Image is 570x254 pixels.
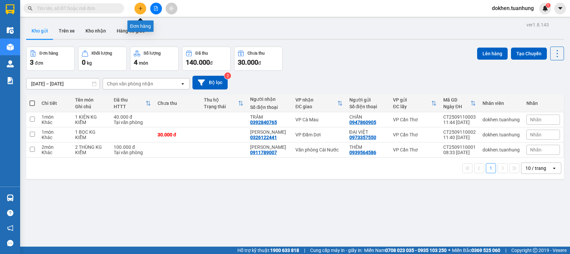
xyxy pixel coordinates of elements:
div: VP Cà Mau [295,117,343,122]
div: THÊM [349,144,386,150]
img: warehouse-icon [7,194,14,201]
div: 100.000 đ [114,144,151,150]
span: 140.000 [186,58,210,66]
sup: 1 [546,3,551,8]
div: Khác [42,120,68,125]
div: ĐẠI VIỆT [349,129,386,135]
button: Đã thu140.000đ [182,47,231,71]
div: 0911789007 [250,150,277,155]
div: 0392840765 [250,120,277,125]
span: | [304,247,305,254]
div: Tại văn phòng [114,150,151,155]
button: caret-down [554,3,566,14]
div: CHẤN [349,114,386,120]
span: đ [258,60,261,66]
div: Tên món [75,97,107,103]
div: Khác [42,150,68,155]
button: Lên hàng [477,48,508,60]
div: CT2509110002 [443,129,476,135]
button: Kho nhận [80,23,111,39]
div: Số điện thoại [349,104,386,109]
span: kg [87,60,92,66]
img: icon-new-feature [542,5,548,11]
img: logo-vxr [6,4,14,14]
span: plus [138,6,143,11]
div: VP Cần Thơ [393,132,437,137]
span: | [505,247,506,254]
img: warehouse-icon [7,60,14,67]
div: Chưa thu [247,51,265,56]
div: 0973357550 [349,135,376,140]
button: Tạo Chuyến [511,48,547,60]
div: Mã GD [443,97,470,103]
span: Nhãn [530,117,541,122]
button: Đơn hàng3đơn [26,47,75,71]
span: search [28,6,33,11]
th: Toggle SortBy [390,94,440,112]
th: Toggle SortBy [440,94,479,112]
div: Nhãn [526,101,560,106]
div: Chi tiết [42,101,68,106]
span: Miền Bắc [452,247,500,254]
div: Số điện thoại [250,105,289,110]
input: Tìm tên, số ĐT hoặc mã đơn [37,5,116,12]
div: Số lượng [144,51,161,56]
th: Toggle SortBy [201,94,247,112]
span: Nhãn [530,147,541,152]
span: 3 [30,58,34,66]
sup: 2 [224,72,231,79]
th: Toggle SortBy [292,94,346,112]
span: đ [210,60,213,66]
span: 30.000 [238,58,258,66]
div: Đã thu [195,51,208,56]
div: 2 THÙNG KG KIỂM [75,144,107,155]
button: plus [134,3,146,14]
img: warehouse-icon [7,44,14,51]
div: ĐC lấy [393,104,431,109]
span: 0 [82,58,85,66]
div: TRÂM [250,114,289,120]
div: Người gửi [349,97,386,103]
span: ⚪️ [448,249,450,252]
div: VP Cần Thơ [393,147,437,152]
div: Đơn hàng [40,51,58,56]
div: Trạng thái [204,104,238,109]
div: CT2509110001 [443,144,476,150]
span: notification [7,225,13,231]
button: aim [166,3,177,14]
div: HOÀNG ANH [250,129,289,135]
div: dokhen.tuanhung [482,147,520,152]
div: Tại văn phòng [114,120,151,125]
div: Chưa thu [158,101,197,106]
div: ĐC giao [295,104,337,109]
img: warehouse-icon [7,27,14,34]
div: 11:44 [DATE] [443,120,476,125]
div: 1 KIỆN KG KIỂM [75,114,107,125]
strong: 1900 633 818 [270,248,299,253]
div: Khác [42,135,68,140]
span: caret-down [557,5,563,11]
span: món [139,60,148,66]
div: 40.000 đ [114,114,151,120]
input: Select a date range. [26,78,100,89]
div: VP Đầm Dơi [295,132,343,137]
div: 30.000 đ [158,132,197,137]
div: CT2509110003 [443,114,476,120]
img: solution-icon [7,77,14,84]
strong: 0369 525 060 [471,248,500,253]
div: Ngày ĐH [443,104,470,109]
div: Nhân viên [482,101,520,106]
span: Hỗ trợ kỹ thuật: [237,247,299,254]
div: VP gửi [393,97,431,103]
div: 08:33 [DATE] [443,150,476,155]
div: HTTT [114,104,145,109]
button: Khối lượng0kg [78,47,127,71]
button: Hàng đã giao [111,23,150,39]
div: VP nhận [295,97,337,103]
span: Miền Nam [364,247,447,254]
button: Số lượng4món [130,47,179,71]
button: 1 [486,163,496,173]
div: ver 1.8.143 [526,21,549,28]
div: 10 / trang [525,165,546,172]
span: copyright [533,248,537,253]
